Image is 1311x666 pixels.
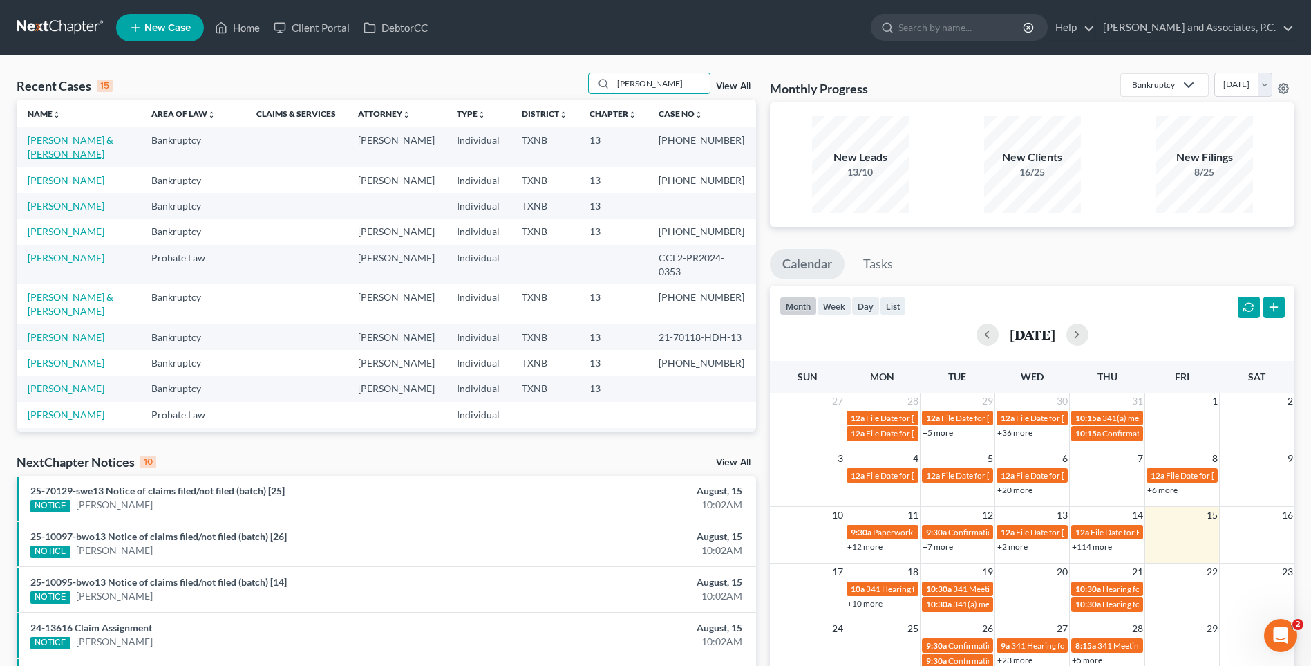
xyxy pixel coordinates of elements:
span: 12a [1001,413,1015,423]
td: 13 [578,284,648,324]
span: 22 [1205,564,1219,580]
i: unfold_more [53,111,61,119]
button: week [817,297,851,315]
a: View All [716,82,751,91]
span: Confirmation hearing for [PERSON_NAME] & [PERSON_NAME] [948,527,1178,537]
td: Individual [446,219,511,245]
a: Help [1048,15,1095,40]
span: File Date for [PERSON_NAME] & [PERSON_NAME] [1016,470,1200,481]
a: +36 more [997,427,1032,438]
td: Individual [446,376,511,402]
td: TXNB [511,324,578,350]
td: Bankruptcy [140,219,246,245]
span: Tue [948,371,966,382]
span: 19 [981,564,994,580]
span: 29 [1205,620,1219,637]
span: 12a [1001,470,1015,481]
td: Probate Law [140,245,246,284]
td: Bankruptcy [140,193,246,219]
span: 6 [1061,450,1069,467]
td: 13 [578,167,648,193]
td: [PERSON_NAME] [347,219,446,245]
button: day [851,297,880,315]
a: +23 more [997,655,1032,665]
span: 12a [926,470,940,481]
input: Search by name... [613,73,710,93]
a: Area of Lawunfold_more [151,109,216,119]
td: Bankruptcy [140,167,246,193]
i: unfold_more [207,111,216,119]
span: 10:15a [1075,413,1101,423]
span: 9a [1001,640,1010,651]
span: 10 [831,507,845,524]
td: [PERSON_NAME] [347,324,446,350]
div: NextChapter Notices [17,454,156,470]
button: list [880,297,906,315]
td: [PERSON_NAME] [347,350,446,376]
td: Individual [446,428,511,454]
div: August, 15 [514,621,742,635]
td: 13 [578,193,648,219]
td: [PHONE_NUMBER] [648,167,756,193]
span: 21 [1131,564,1144,580]
a: View All [716,458,751,468]
td: Bankruptcy [140,127,246,167]
td: 13 [578,428,648,454]
span: 16 [1281,507,1294,524]
i: unfold_more [478,111,486,119]
span: 10:30a [1075,599,1101,609]
span: 15 [1205,507,1219,524]
span: 12a [926,413,940,423]
a: [PERSON_NAME] & [PERSON_NAME] [28,291,113,317]
td: [PHONE_NUMBER] [648,350,756,376]
div: NOTICE [30,637,70,649]
td: TXNB [511,127,578,167]
span: 2 [1286,393,1294,409]
span: Fri [1175,371,1189,382]
td: Individual [446,284,511,324]
td: TXNB [511,350,578,376]
i: unfold_more [695,111,703,119]
span: 12 [981,507,994,524]
td: Individual [446,127,511,167]
a: 25-10095-bwo13 Notice of claims filed/not filed (batch) [14] [30,576,287,588]
span: Sun [798,371,818,382]
a: Attorneyunfold_more [358,109,411,119]
span: Sat [1248,371,1265,382]
span: File Date for Enviro-Tech Complete Systems & Services, LLC [1091,527,1302,537]
div: 13/10 [812,165,909,179]
td: [PERSON_NAME] [347,428,446,454]
a: +5 more [1072,655,1102,665]
a: Calendar [770,249,845,279]
span: 27 [1055,620,1069,637]
span: 341(a) meeting for [PERSON_NAME] [PERSON_NAME] [953,599,1153,609]
td: 13 [578,127,648,167]
span: 11 [906,507,920,524]
span: 12a [851,428,865,438]
div: August, 15 [514,484,742,498]
div: 10:02AM [514,635,742,649]
div: NOTICE [30,500,70,512]
span: 12a [1075,527,1089,537]
span: File Date for [PERSON_NAME] [1016,527,1126,537]
h2: [DATE] [1010,327,1055,342]
a: Tasks [851,249,905,279]
a: [PERSON_NAME] [76,498,153,512]
td: 13 [578,324,648,350]
td: 13 [578,350,648,376]
a: [PERSON_NAME] [28,357,104,369]
td: [PHONE_NUMBER] [648,127,756,167]
span: 8 [1211,450,1219,467]
a: Home [208,15,267,40]
td: [PHONE_NUMBER] [648,284,756,324]
span: 2 [1292,619,1303,630]
span: 25 [906,620,920,637]
a: +10 more [847,598,883,609]
a: [PERSON_NAME] [28,331,104,343]
a: [PERSON_NAME] [28,382,104,394]
span: Wed [1021,371,1044,382]
td: 13 [578,219,648,245]
span: 27 [831,393,845,409]
span: 20 [1055,564,1069,580]
td: [PERSON_NAME] [347,127,446,167]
